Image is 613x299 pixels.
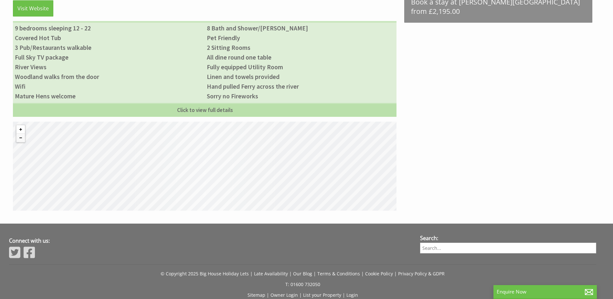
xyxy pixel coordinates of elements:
li: All dine round one table [205,52,397,62]
li: Hand pulled Ferry across the river [205,82,397,91]
li: River Views [13,62,205,72]
li: 8 Bath and Shower/[PERSON_NAME] [205,23,397,33]
li: 3 Pub/Restaurants walkable [13,43,205,52]
li: Fully equipped Utility Room [205,62,397,72]
input: Search... [420,243,596,253]
a: List your Property [303,292,341,298]
a: Our Blog [293,271,312,277]
a: Cookie Policy [365,271,393,277]
span: | [299,292,302,298]
li: Linen and towels provided [205,72,397,82]
li: Mature Hens welcome [13,91,205,101]
img: Facebook [24,246,35,259]
li: 2 Sitting Rooms [205,43,397,52]
a: Terms & Conditions [317,271,360,277]
a: Login [346,292,358,298]
a: Privacy Policy & GDPR [398,271,445,277]
li: Sorry no Fireworks [205,91,397,101]
li: Pet Friendly [205,33,397,43]
span: | [313,271,316,277]
span: | [394,271,397,277]
a: Click to view full details [13,103,396,117]
a: © Copyright 2025 Big House Holiday Lets [161,271,249,277]
li: Woodland walks from the door [13,72,205,82]
h3: Connect with us: [9,237,408,244]
span: | [361,271,364,277]
li: Full Sky TV package [13,52,205,62]
li: Wifi [13,82,205,91]
li: 9 bedrooms sleeping 12 - 22 [13,23,205,33]
span: | [267,292,269,298]
a: Owner Login [270,292,298,298]
p: Enquire Now [497,288,594,295]
span: | [289,271,292,277]
img: Twitter [9,246,20,259]
a: Visit Website [13,0,53,17]
a: Sitemap [248,292,265,298]
span: | [343,292,345,298]
button: Zoom in [16,125,25,134]
canvas: Map [13,122,396,211]
a: T: 01600 732050 [285,281,320,287]
h3: Search: [420,235,596,242]
li: Covered Hot Tub [13,33,205,43]
span: | [250,271,253,277]
a: Late Availability [254,271,288,277]
button: Zoom out [16,134,25,142]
